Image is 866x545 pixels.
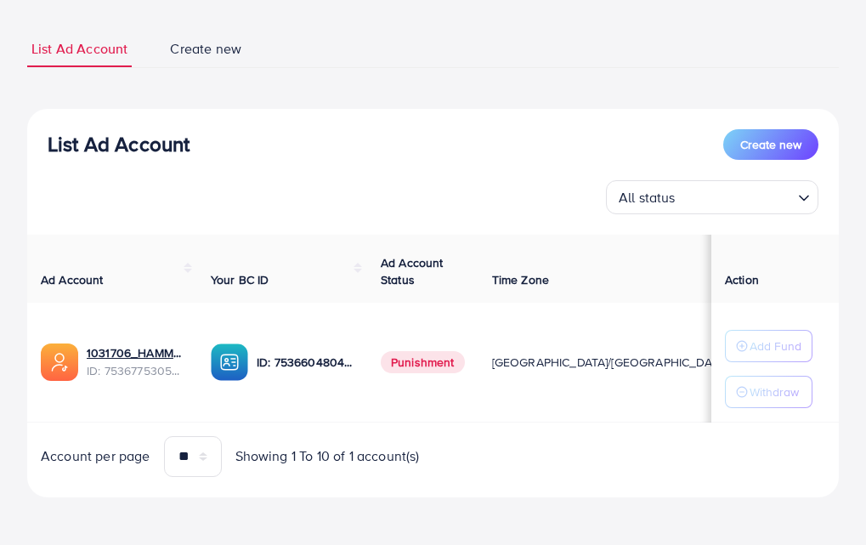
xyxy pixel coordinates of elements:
[606,180,818,214] div: Search for option
[725,330,812,362] button: Add Fund
[381,351,465,373] span: Punishment
[615,185,679,210] span: All status
[257,352,354,372] p: ID: 7536604804786438145
[41,446,150,466] span: Account per page
[41,271,104,288] span: Ad Account
[750,382,799,402] p: Withdraw
[681,182,791,210] input: Search for option
[725,376,812,408] button: Withdraw
[492,354,728,371] span: [GEOGRAPHIC_DATA]/[GEOGRAPHIC_DATA]
[794,468,853,532] iframe: Chat
[170,39,241,59] span: Create new
[723,129,818,160] button: Create new
[211,271,269,288] span: Your BC ID
[211,343,248,381] img: ic-ba-acc.ded83a64.svg
[87,362,184,379] span: ID: 7536775305621553159
[48,132,190,156] h3: List Ad Account
[31,39,127,59] span: List Ad Account
[87,344,184,361] a: 1031706_HAMMAD AGENCY_1754792673854
[492,271,549,288] span: Time Zone
[381,254,444,288] span: Ad Account Status
[725,271,759,288] span: Action
[750,336,801,356] p: Add Fund
[740,136,801,153] span: Create new
[41,343,78,381] img: ic-ads-acc.e4c84228.svg
[87,344,184,379] div: <span class='underline'>1031706_HAMMAD AGENCY_1754792673854</span></br>7536775305621553159
[235,446,420,466] span: Showing 1 To 10 of 1 account(s)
